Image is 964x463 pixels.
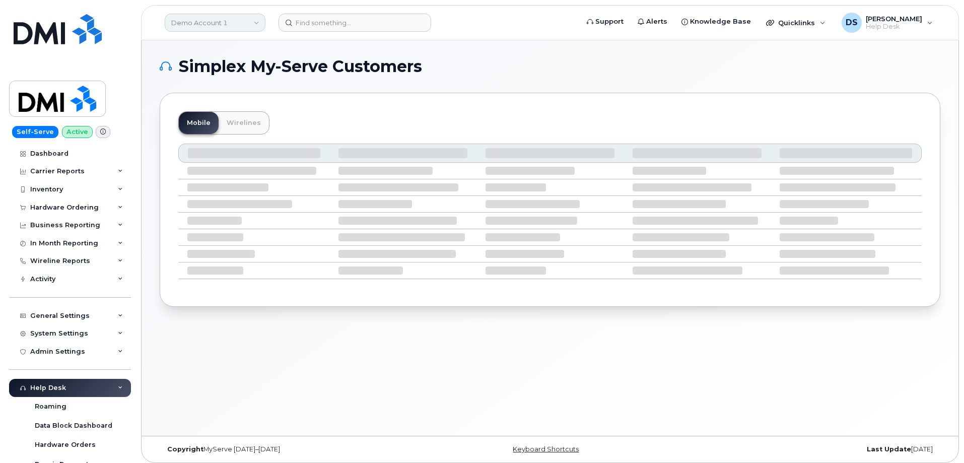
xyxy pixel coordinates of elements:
div: [DATE] [680,445,940,453]
span: Simplex My-Serve Customers [179,59,422,74]
div: MyServe [DATE]–[DATE] [160,445,420,453]
a: Mobile [179,112,219,134]
a: Keyboard Shortcuts [513,445,579,453]
strong: Last Update [867,445,911,453]
strong: Copyright [167,445,203,453]
a: Wirelines [219,112,269,134]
